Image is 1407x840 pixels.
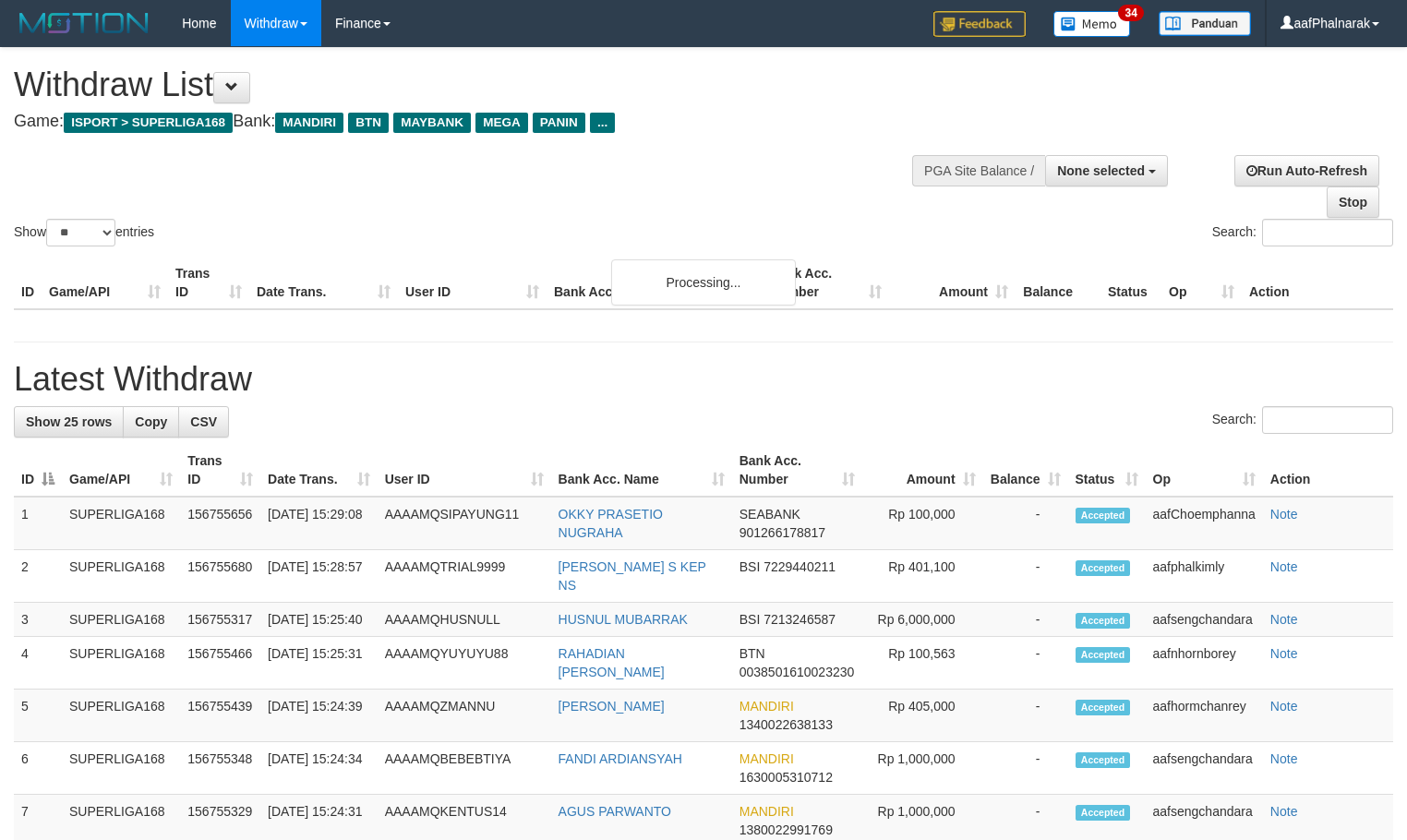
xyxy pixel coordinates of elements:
[547,257,763,309] th: Bank Acc. Name
[983,603,1068,637] td: -
[14,406,124,438] a: Show 25 rows
[62,497,180,550] td: SUPERLIGA168
[1076,647,1131,663] span: Accepted
[533,113,585,133] span: PANIN
[260,637,378,690] td: [DATE] 15:25:31
[1327,186,1379,218] a: Stop
[393,113,471,133] span: MAYBANK
[62,550,180,603] td: SUPERLIGA168
[1076,508,1131,523] span: Accepted
[14,550,62,603] td: 2
[1076,613,1131,629] span: Accepted
[378,637,551,690] td: AAAAMQYUYUYU88
[1270,612,1298,627] a: Note
[740,822,833,837] span: Copy 1380022991769 to clipboard
[862,637,983,690] td: Rp 100,563
[983,637,1068,690] td: -
[14,742,62,795] td: 6
[1263,444,1393,497] th: Action
[1146,444,1263,497] th: Op: activate to sort column ascending
[1016,257,1100,309] th: Balance
[260,444,378,497] th: Date Trans.: activate to sort column ascending
[862,690,983,742] td: Rp 405,000
[180,444,260,497] th: Trans ID: activate to sort column ascending
[260,603,378,637] td: [DATE] 15:25:40
[180,690,260,742] td: 156755439
[178,406,229,438] a: CSV
[764,559,836,574] span: Copy 7229440211 to clipboard
[14,690,62,742] td: 5
[740,665,855,679] span: Copy 0038501610023230 to clipboard
[62,742,180,795] td: SUPERLIGA168
[1045,155,1168,186] button: None selected
[180,497,260,550] td: 156755656
[740,751,794,766] span: MANDIRI
[64,113,233,133] span: ISPORT > SUPERLIGA168
[983,550,1068,603] td: -
[1212,219,1393,246] label: Search:
[983,497,1068,550] td: -
[1212,406,1393,434] label: Search:
[135,414,167,429] span: Copy
[42,257,168,309] th: Game/API
[378,444,551,497] th: User ID: activate to sort column ascending
[62,603,180,637] td: SUPERLIGA168
[378,603,551,637] td: AAAAMQHUSNULL
[46,219,115,246] select: Showentries
[378,742,551,795] td: AAAAMQBEBEBTIYA
[1146,637,1263,690] td: aafnhornborey
[740,559,761,574] span: BSI
[559,804,671,819] a: AGUS PARWANTO
[611,259,796,306] div: Processing...
[168,257,249,309] th: Trans ID
[559,507,663,540] a: OKKY PRASETIO NUGRAHA
[1146,690,1263,742] td: aafhormchanrey
[763,257,889,309] th: Bank Acc. Number
[1270,699,1298,714] a: Note
[180,742,260,795] td: 156755348
[180,603,260,637] td: 156755317
[889,257,1016,309] th: Amount
[14,497,62,550] td: 1
[398,257,547,309] th: User ID
[862,497,983,550] td: Rp 100,000
[862,550,983,603] td: Rp 401,100
[14,603,62,637] td: 3
[740,612,761,627] span: BSI
[1118,5,1143,21] span: 34
[260,497,378,550] td: [DATE] 15:29:08
[14,9,154,37] img: MOTION_logo.png
[732,444,862,497] th: Bank Acc. Number: activate to sort column ascending
[62,690,180,742] td: SUPERLIGA168
[1146,742,1263,795] td: aafsengchandara
[740,646,765,661] span: BTN
[1270,507,1298,522] a: Note
[764,612,836,627] span: Copy 7213246587 to clipboard
[1076,700,1131,715] span: Accepted
[1270,646,1298,661] a: Note
[378,690,551,742] td: AAAAMQZMANNU
[180,637,260,690] td: 156755466
[740,525,825,540] span: Copy 901266178817 to clipboard
[1234,155,1379,186] a: Run Auto-Refresh
[1262,406,1393,434] input: Search:
[740,699,794,714] span: MANDIRI
[475,113,528,133] span: MEGA
[14,113,920,131] h4: Game: Bank:
[1057,163,1145,178] span: None selected
[740,717,833,732] span: Copy 1340022638133 to clipboard
[14,637,62,690] td: 4
[1146,497,1263,550] td: aafChoemphanna
[559,646,665,679] a: RAHADIAN [PERSON_NAME]
[862,444,983,497] th: Amount: activate to sort column ascending
[559,559,706,593] a: [PERSON_NAME] S KEP NS
[862,603,983,637] td: Rp 6,000,000
[983,690,1068,742] td: -
[1076,805,1131,821] span: Accepted
[14,66,920,103] h1: Withdraw List
[14,257,42,309] th: ID
[862,742,983,795] td: Rp 1,000,000
[180,550,260,603] td: 156755680
[740,770,833,785] span: Copy 1630005310712 to clipboard
[559,699,665,714] a: [PERSON_NAME]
